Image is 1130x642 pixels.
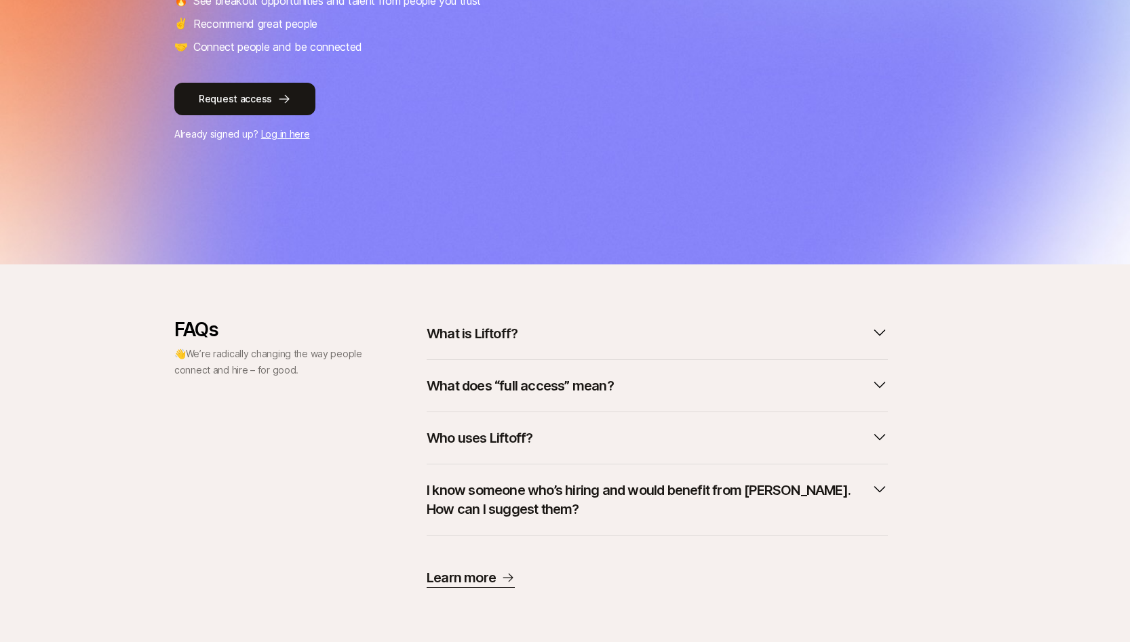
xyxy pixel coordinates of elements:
[427,568,515,588] a: Learn more
[427,319,888,348] button: What is Liftoff?
[261,128,310,140] a: Log in here
[174,346,364,378] p: 👋
[427,475,888,524] button: I know someone who’s hiring and would benefit from [PERSON_NAME]. How can I suggest them?
[427,481,866,519] p: I know someone who’s hiring and would benefit from [PERSON_NAME]. How can I suggest them?
[427,376,614,395] p: What does “full access” mean?
[193,15,317,33] p: Recommend great people
[174,319,364,340] p: FAQs
[427,324,518,343] p: What is Liftoff?
[427,371,888,401] button: What does “full access” mean?
[427,423,888,453] button: Who uses Liftoff?
[193,38,362,56] p: Connect people and be connected
[174,83,315,115] button: Request access
[174,15,188,33] span: ✌️
[427,428,532,447] p: Who uses Liftoff?
[174,83,956,115] a: Request access
[427,568,496,587] p: Learn more
[174,126,956,142] p: Already signed up?
[174,348,362,376] span: We’re radically changing the way people connect and hire – for good.
[174,38,188,56] span: 🤝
